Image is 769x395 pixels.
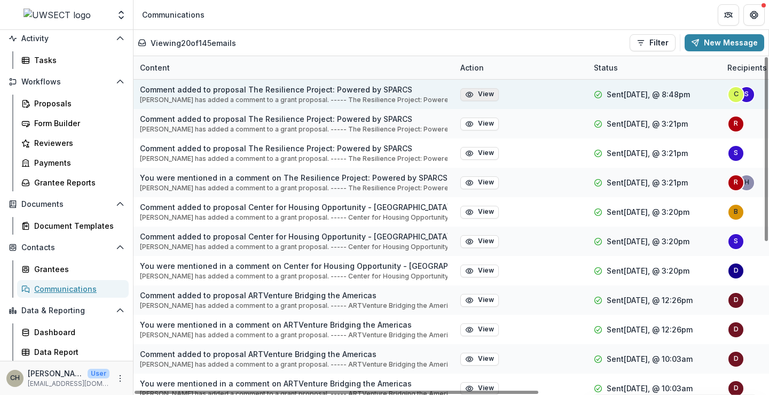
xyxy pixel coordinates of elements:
p: Sent [DATE], @ 10:03am [607,383,693,394]
a: Communications [17,280,129,298]
div: rkornfeld@jfsgreenwich.org [734,120,738,127]
button: View [460,206,499,219]
a: Document Templates [17,217,129,235]
p: You were mentioned in a comment on ARTVenture Bridging the Americas [140,378,448,389]
div: Carli Herz [10,375,20,382]
a: Proposals [17,95,129,112]
button: Partners [718,4,739,26]
button: Open Data & Reporting [4,302,129,319]
button: View [460,382,499,395]
span: Contacts [21,243,112,252]
p: [PERSON_NAME] has added a comment to a grant proposal. ----- Center for Housing Opportunity - [GE... [140,213,448,222]
div: scott.umbel@uwsect.org [734,150,738,157]
p: Sent [DATE], @ 3:20pm [607,265,689,276]
div: Content [134,62,176,73]
div: development@thehousingcollective.org [734,267,739,274]
button: Get Help [743,4,765,26]
div: Grantees [34,264,120,275]
div: Action [454,56,587,79]
a: Grantee Reports [17,174,129,191]
div: Content [134,56,454,79]
div: director@expressiones.org [734,385,739,392]
div: Data Report [34,346,120,358]
p: [PERSON_NAME] has added a comment to a grant proposal. ----- The Resilience Project: Powered by S... [140,183,448,193]
p: Sent [DATE], @ 3:21pm [607,177,688,188]
div: director@expressiones.org [734,297,739,304]
p: Sent [DATE], @ 10:03am [607,353,693,365]
p: [PERSON_NAME] has added a comment to a grant proposal. ----- The Resilience Project: Powered by S... [140,154,448,164]
p: [PERSON_NAME] [28,368,83,379]
p: You were mentioned in a comment on ARTVenture Bridging the Americas [140,319,448,330]
div: director@expressiones.org [734,355,739,362]
button: New Message [685,34,764,51]
div: carli.herz@uwsect.org [734,91,739,98]
p: Viewing 20 of 145 emails [151,37,236,49]
p: [PERSON_NAME] has added a comment to a grant proposal. ----- Center for Housing Opportunity - [GE... [140,242,448,252]
div: beth@thehousingcollective.org [734,208,738,215]
p: Sent [DATE], @ 3:21pm [607,148,688,159]
div: Dashboard [34,327,120,338]
p: Sent [DATE], @ 8:48pm [607,89,690,100]
button: More [114,372,127,385]
div: Action [454,62,490,73]
p: Comment added to proposal The Resilience Project: Powered by SPARCS [140,143,448,154]
button: View [460,176,499,189]
p: Comment added to proposal Center for Housing Opportunity - [GEOGRAPHIC_DATA] [140,231,448,242]
button: Open Documents [4,196,129,213]
a: Grantees [17,260,129,278]
div: Communications [142,9,205,20]
a: Tasks [17,51,129,69]
p: Sent [DATE], @ 12:26pm [607,295,693,306]
p: [PERSON_NAME] has added a comment to a grant proposal. ----- ARTVenture Bridging the Americas Ple... [140,301,448,311]
p: [PERSON_NAME] has added a comment to a grant proposal. ----- ARTVenture Bridging the Americas Ple... [140,360,448,369]
button: View [460,147,499,160]
nav: breadcrumb [138,7,209,22]
button: Filter [630,34,676,51]
p: [PERSON_NAME] has added a comment to a grant proposal. ----- ARTVenture Bridging the Americas Ple... [140,330,448,340]
a: Form Builder [17,114,129,132]
div: Reviewers [34,137,120,149]
div: Payments [34,157,120,168]
p: Sent [DATE], @ 3:20pm [607,236,689,247]
button: Open Workflows [4,73,129,90]
p: You were mentioned in a comment on The Resilience Project: Powered by SPARCS [140,172,448,183]
button: Open Activity [4,30,129,47]
div: Status [587,56,721,79]
p: [PERSON_NAME] has added a comment to a grant proposal. ----- The Resilience Project: Powered by S... [140,95,448,105]
div: Tasks [34,55,120,66]
button: Open Contacts [4,239,129,256]
p: Comment added to proposal Center for Housing Opportunity - [GEOGRAPHIC_DATA] [140,202,448,213]
p: Sent [DATE], @ 3:20pm [607,206,689,218]
div: Form Builder [34,118,120,129]
p: Comment added to proposal ARTVenture Bridging the Americas [140,290,448,301]
button: Open entity switcher [114,4,129,26]
button: View [460,353,499,366]
a: Payments [17,154,129,172]
p: User [88,369,109,378]
img: UWSECT logo [23,9,91,21]
button: View [460,265,499,277]
div: director@expressiones.org [734,326,739,333]
p: Comment added to proposal The Resilience Project: Powered by SPARCS [140,84,448,95]
button: View [460,294,499,307]
p: Sent [DATE], @ 3:21pm [607,118,688,129]
div: Grantee Reports [34,177,120,188]
div: Document Templates [34,220,120,231]
p: [EMAIL_ADDRESS][DOMAIN_NAME] [28,379,109,389]
div: Communications [34,283,120,295]
a: Reviewers [17,134,129,152]
p: Comment added to proposal The Resilience Project: Powered by SPARCS [140,113,448,125]
p: Sent [DATE], @ 12:26pm [607,324,693,335]
button: View [460,323,499,336]
p: [PERSON_NAME] has added a comment to a grant proposal. ----- The Resilience Project: Powered by S... [140,125,448,134]
p: Comment added to proposal ARTVenture Bridging the Americas [140,348,448,360]
a: Data Report [17,343,129,361]
button: View [460,235,499,248]
p: [PERSON_NAME] has added a comment to a grant proposal. ----- Center for Housing Opportunity - [GE... [140,272,448,281]
p: You were mentioned in a comment on Center for Housing Opportunity - [GEOGRAPHIC_DATA] [140,260,448,272]
span: Documents [21,200,112,209]
div: Status [587,62,624,73]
